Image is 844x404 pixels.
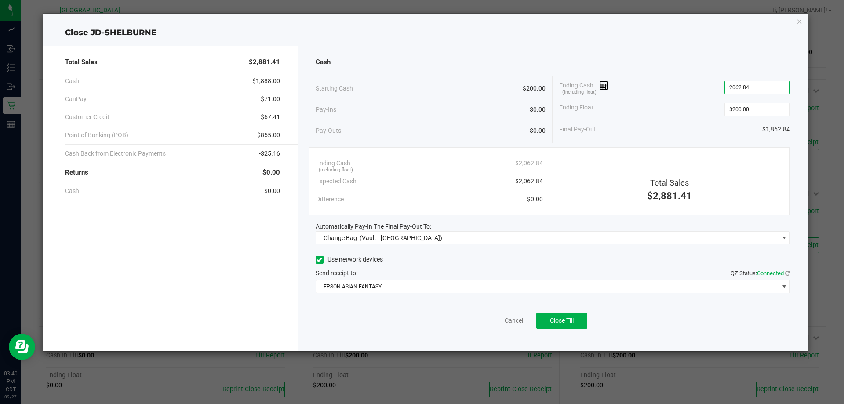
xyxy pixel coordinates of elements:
span: Cash [316,57,331,67]
span: $1,888.00 [252,76,280,86]
span: $71.00 [261,95,280,104]
span: $2,881.41 [249,57,280,67]
a: Cancel [505,316,523,325]
span: $200.00 [523,84,546,93]
label: Use network devices [316,255,383,264]
span: $2,062.84 [515,177,543,186]
span: $2,062.84 [515,159,543,168]
span: Ending Cash [559,81,608,94]
span: (including float) [319,167,353,174]
span: Pay-Outs [316,126,341,135]
span: QZ Status: [731,270,790,277]
span: Automatically Pay-In The Final Pay-Out To: [316,223,431,230]
span: Cash [65,76,79,86]
span: $2,881.41 [647,190,692,201]
span: CanPay [65,95,87,104]
span: (Vault - [GEOGRAPHIC_DATA]) [360,234,442,241]
span: Ending Cash [316,159,350,168]
div: Close JD-SHELBURNE [43,27,808,39]
span: Total Sales [650,178,689,187]
span: $0.00 [530,126,546,135]
span: Starting Cash [316,84,353,93]
div: Returns [65,163,280,182]
button: Close Till [536,313,587,329]
span: Send receipt to: [316,269,357,277]
span: Final Pay-Out [559,125,596,134]
span: -$25.16 [259,149,280,158]
span: Expected Cash [316,177,357,186]
span: Ending Float [559,103,593,116]
span: $1,862.84 [762,125,790,134]
span: Customer Credit [65,113,109,122]
span: Difference [316,195,344,204]
span: $67.41 [261,113,280,122]
span: Point of Banking (POB) [65,131,128,140]
span: EPSON ASIAN-FANTASY [316,280,779,293]
span: Change Bag [324,234,357,241]
span: $855.00 [257,131,280,140]
span: Total Sales [65,57,98,67]
span: Close Till [550,317,574,324]
span: $0.00 [527,195,543,204]
span: $0.00 [264,186,280,196]
span: $0.00 [262,167,280,178]
span: (including float) [562,89,597,96]
span: $0.00 [530,105,546,114]
span: Cash Back from Electronic Payments [65,149,166,158]
iframe: Resource center [9,334,35,360]
span: Cash [65,186,79,196]
span: Pay-Ins [316,105,336,114]
span: Connected [757,270,784,277]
